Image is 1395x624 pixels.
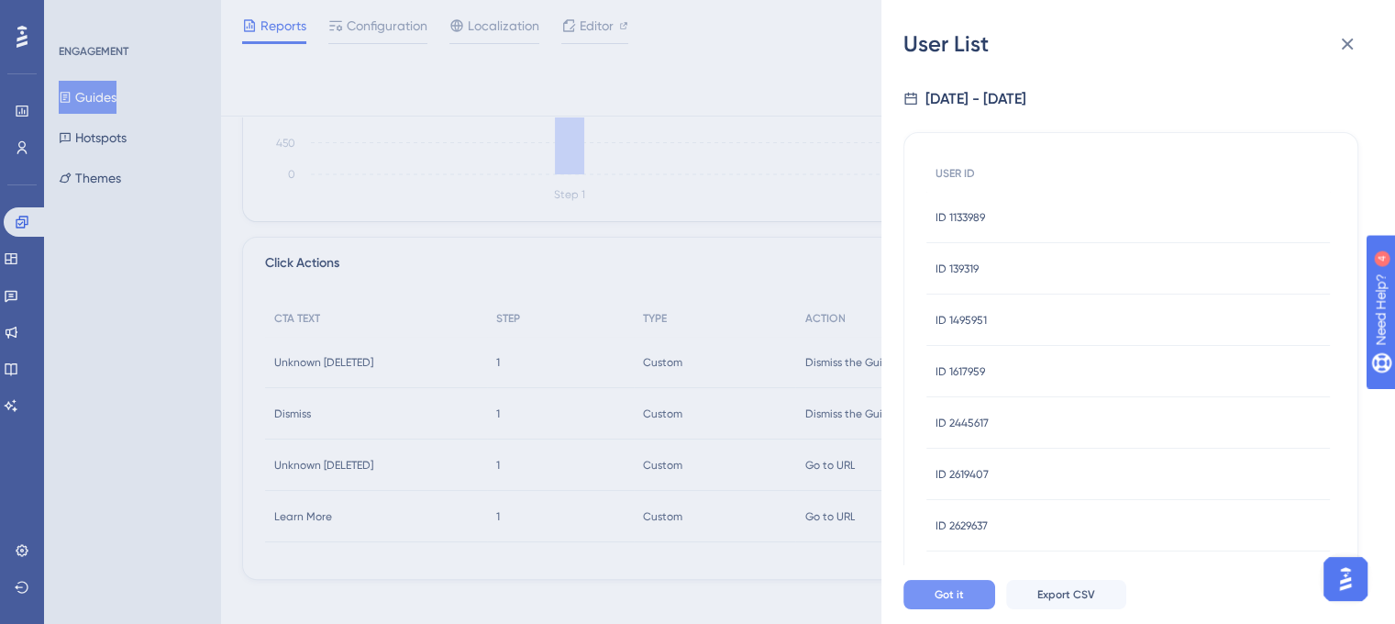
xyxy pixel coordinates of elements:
[1006,580,1126,609] button: Export CSV
[936,166,975,181] span: USER ID
[936,518,988,533] span: ID 2629637
[936,416,989,430] span: ID 2445617
[935,587,964,602] span: Got it
[925,88,1026,110] div: [DATE] - [DATE]
[127,9,133,24] div: 4
[936,313,987,328] span: ID 1495951
[903,29,1373,59] div: User List
[1037,587,1095,602] span: Export CSV
[1318,552,1373,607] iframe: UserGuiding AI Assistant Launcher
[936,364,985,379] span: ID 1617959
[903,580,995,609] button: Got it
[43,5,115,27] span: Need Help?
[936,467,989,482] span: ID 2619407
[936,262,979,276] span: ID 139319
[936,210,985,225] span: ID 1133989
